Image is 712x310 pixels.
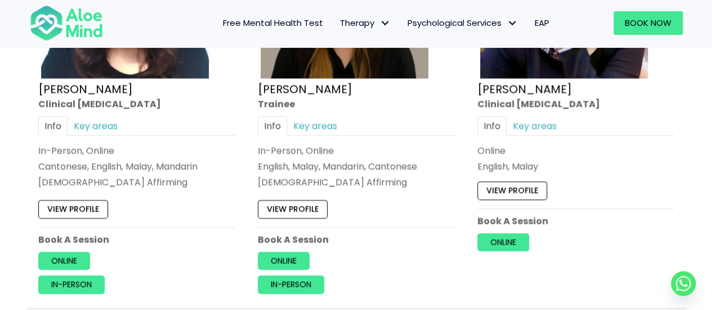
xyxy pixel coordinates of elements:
[671,271,696,296] a: Whatsapp
[504,15,521,32] span: Psychological Services: submenu
[258,98,455,111] div: Trainee
[258,177,455,190] div: [DEMOGRAPHIC_DATA] Affirming
[258,145,455,158] div: In-Person, Online
[223,17,323,29] span: Free Mental Health Test
[258,233,455,246] p: Book A Session
[258,252,310,270] a: Online
[526,11,558,35] a: EAP
[477,116,507,136] a: Info
[477,182,547,200] a: View profile
[408,17,518,29] span: Psychological Services
[625,17,671,29] span: Book Now
[507,116,563,136] a: Key areas
[287,116,343,136] a: Key areas
[477,160,674,173] p: English, Malay
[477,145,674,158] div: Online
[30,5,103,42] img: Aloe mind Logo
[477,98,674,111] div: Clinical [MEDICAL_DATA]
[477,82,572,97] a: [PERSON_NAME]
[38,252,90,270] a: Online
[258,160,455,173] p: English, Malay, Mandarin, Cantonese
[38,116,68,136] a: Info
[38,82,133,97] a: [PERSON_NAME]
[332,11,399,35] a: TherapyTherapy: submenu
[68,116,124,136] a: Key areas
[38,276,105,294] a: In-person
[118,11,558,35] nav: Menu
[258,82,352,97] a: [PERSON_NAME]
[38,98,235,111] div: Clinical [MEDICAL_DATA]
[258,116,287,136] a: Info
[258,201,328,219] a: View profile
[477,215,674,228] p: Book A Session
[38,160,235,173] p: Cantonese, English, Malay, Mandarin
[38,233,235,246] p: Book A Session
[477,233,529,251] a: Online
[399,11,526,35] a: Psychological ServicesPsychological Services: submenu
[535,17,549,29] span: EAP
[377,15,393,32] span: Therapy: submenu
[38,177,235,190] div: [DEMOGRAPHIC_DATA] Affirming
[38,145,235,158] div: In-Person, Online
[614,11,683,35] a: Book Now
[38,201,108,219] a: View profile
[214,11,332,35] a: Free Mental Health Test
[258,276,324,294] a: In-person
[340,17,391,29] span: Therapy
